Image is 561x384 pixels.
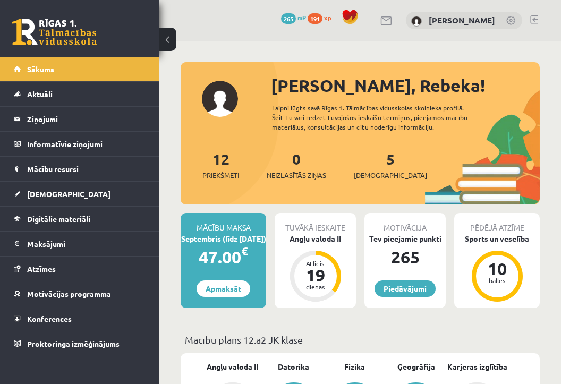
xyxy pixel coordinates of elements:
[364,213,446,233] div: Motivācija
[27,264,56,274] span: Atzīmes
[14,306,146,331] a: Konferences
[411,16,422,27] img: Rebeka Trofimova
[454,233,540,303] a: Sports un veselība 10 balles
[300,260,331,267] div: Atlicis
[14,331,146,356] a: Proktoringa izmēģinājums
[207,361,258,372] a: Angļu valoda II
[267,170,326,181] span: Neizlasītās ziņas
[14,157,146,181] a: Mācību resursi
[12,19,97,45] a: Rīgas 1. Tālmācības vidusskola
[324,13,331,22] span: xp
[202,149,239,181] a: 12Priekšmeti
[375,280,436,297] a: Piedāvājumi
[27,289,111,298] span: Motivācijas programma
[14,132,146,156] a: Informatīvie ziņojumi
[275,233,356,303] a: Angļu valoda II Atlicis 19 dienas
[27,339,120,348] span: Proktoringa izmēģinājums
[27,64,54,74] span: Sākums
[14,281,146,306] a: Motivācijas programma
[27,164,79,174] span: Mācību resursi
[308,13,322,24] span: 191
[308,13,336,22] a: 191 xp
[354,149,427,181] a: 5[DEMOGRAPHIC_DATA]
[14,207,146,231] a: Digitālie materiāli
[185,332,535,347] p: Mācību plāns 12.a2 JK klase
[364,233,446,244] div: Tev pieejamie punkti
[197,280,250,297] a: Apmaksāt
[241,243,248,259] span: €
[181,213,266,233] div: Mācību maksa
[429,15,495,25] a: [PERSON_NAME]
[27,189,110,199] span: [DEMOGRAPHIC_DATA]
[27,107,146,131] legend: Ziņojumi
[181,244,266,270] div: 47.00
[14,257,146,281] a: Atzīmes
[454,213,540,233] div: Pēdējā atzīme
[202,170,239,181] span: Priekšmeti
[300,267,331,284] div: 19
[181,233,266,244] div: Septembris (līdz [DATE])
[344,361,365,372] a: Fizika
[27,89,53,99] span: Aktuāli
[271,73,540,98] div: [PERSON_NAME], Rebeka!
[14,232,146,256] a: Maksājumi
[454,233,540,244] div: Sports un veselība
[354,170,427,181] span: [DEMOGRAPHIC_DATA]
[27,314,72,323] span: Konferences
[14,82,146,106] a: Aktuāli
[281,13,306,22] a: 265 mP
[364,244,446,270] div: 265
[14,57,146,81] a: Sākums
[481,260,513,277] div: 10
[481,277,513,284] div: balles
[267,149,326,181] a: 0Neizlasītās ziņas
[447,361,507,372] a: Karjeras izglītība
[275,213,356,233] div: Tuvākā ieskaite
[14,107,146,131] a: Ziņojumi
[297,13,306,22] span: mP
[278,361,309,372] a: Datorika
[397,361,435,372] a: Ģeogrāfija
[281,13,296,24] span: 265
[14,182,146,206] a: [DEMOGRAPHIC_DATA]
[27,214,90,224] span: Digitālie materiāli
[300,284,331,290] div: dienas
[275,233,356,244] div: Angļu valoda II
[27,132,146,156] legend: Informatīvie ziņojumi
[272,103,488,132] div: Laipni lūgts savā Rīgas 1. Tālmācības vidusskolas skolnieka profilā. Šeit Tu vari redzēt tuvojošo...
[27,232,146,256] legend: Maksājumi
